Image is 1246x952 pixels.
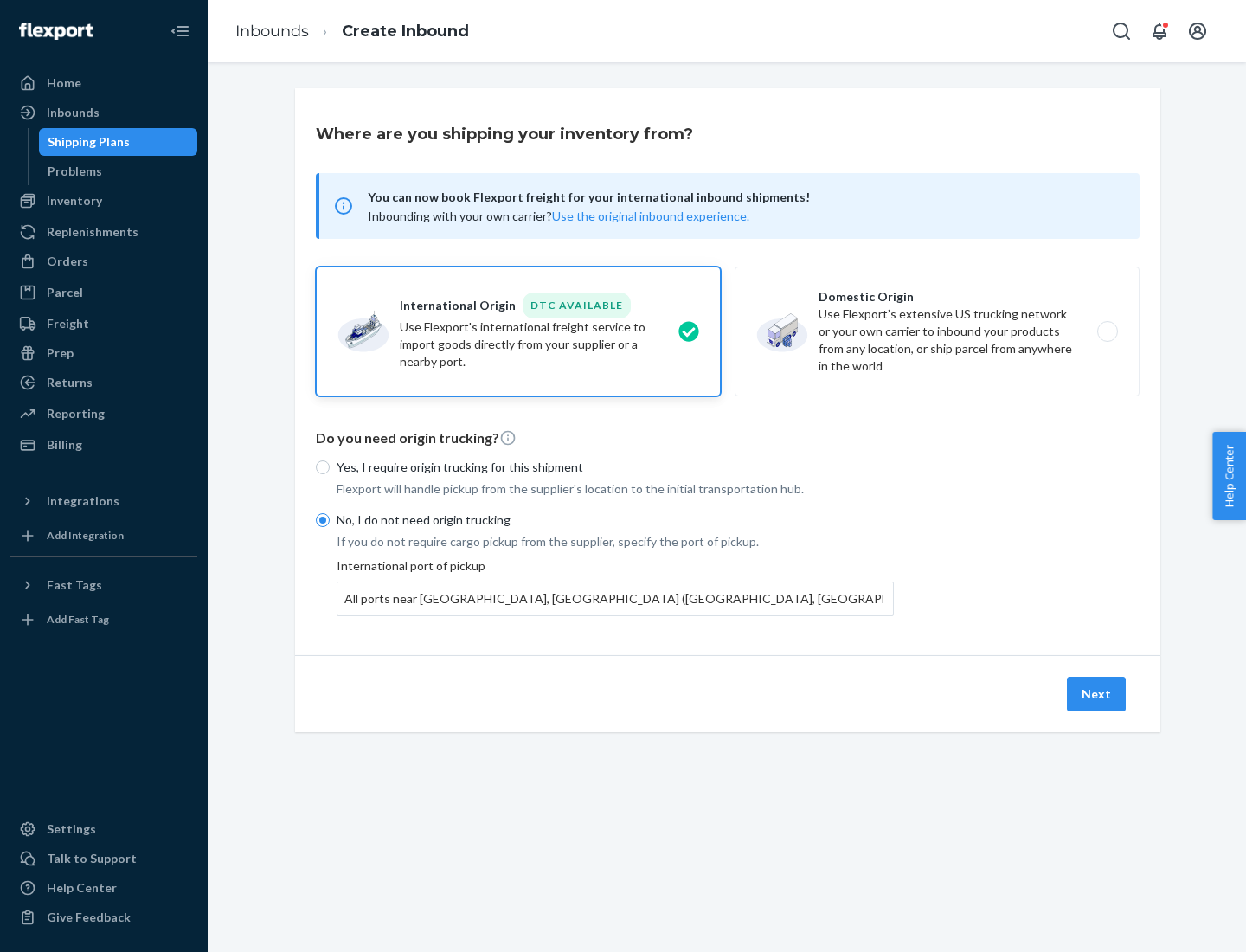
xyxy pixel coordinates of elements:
[47,405,105,422] div: Reporting
[48,133,130,151] div: Shipping Plans
[39,128,198,156] a: Shipping Plans
[1104,14,1139,48] button: Open Search Box
[47,879,117,897] div: Help Center
[47,436,82,453] div: Billing
[39,158,198,185] a: Problems
[10,487,197,515] button: Integrations
[368,187,1119,208] span: You can now book Flexport freight for your international inbound shipments!
[10,904,197,931] button: Give Feedback
[10,310,197,338] a: Freight
[316,123,693,145] h3: Where are you shipping your inventory from?
[10,187,197,215] a: Inventory
[47,909,131,926] div: Give Feedback
[10,279,197,306] a: Parcel
[47,192,102,209] div: Inventory
[10,99,197,126] a: Inbounds
[10,522,197,550] a: Add Integration
[316,513,330,527] input: No, I do not need origin trucking
[235,22,309,41] a: Inbounds
[48,163,102,180] div: Problems
[47,284,83,301] div: Parcel
[47,576,102,594] div: Fast Tags
[47,74,81,92] div: Home
[10,369,197,396] a: Returns
[10,606,197,634] a: Add Fast Tag
[47,374,93,391] div: Returns
[10,218,197,246] a: Replenishments
[1180,14,1215,48] button: Open account menu
[10,339,197,367] a: Prep
[10,431,197,459] a: Billing
[47,223,138,241] div: Replenishments
[1212,432,1246,520] button: Help Center
[316,460,330,474] input: Yes, I require origin trucking for this shipment
[10,248,197,275] a: Orders
[316,428,1140,448] p: Do you need origin trucking?
[337,459,894,476] p: Yes, I require origin trucking for this shipment
[47,528,124,543] div: Add Integration
[368,209,749,223] span: Inbounding with your own carrier?
[47,253,88,270] div: Orders
[222,6,483,57] ol: breadcrumbs
[337,557,894,616] div: International port of pickup
[337,533,894,550] p: If you do not require cargo pickup from the supplier, specify the port of pickup.
[10,571,197,599] button: Fast Tags
[337,511,894,529] p: No, I do not need origin trucking
[10,815,197,843] a: Settings
[47,492,119,510] div: Integrations
[19,23,93,40] img: Flexport logo
[47,104,100,121] div: Inbounds
[552,208,749,225] button: Use the original inbound experience.
[47,612,109,627] div: Add Fast Tag
[1142,14,1177,48] button: Open notifications
[1067,677,1126,711] button: Next
[342,22,469,41] a: Create Inbound
[10,874,197,902] a: Help Center
[163,14,197,48] button: Close Navigation
[10,845,197,872] a: Talk to Support
[47,344,74,362] div: Prep
[10,400,197,428] a: Reporting
[10,69,197,97] a: Home
[47,315,89,332] div: Freight
[47,820,96,838] div: Settings
[47,850,137,867] div: Talk to Support
[337,480,894,498] p: Flexport will handle pickup from the supplier's location to the initial transportation hub.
